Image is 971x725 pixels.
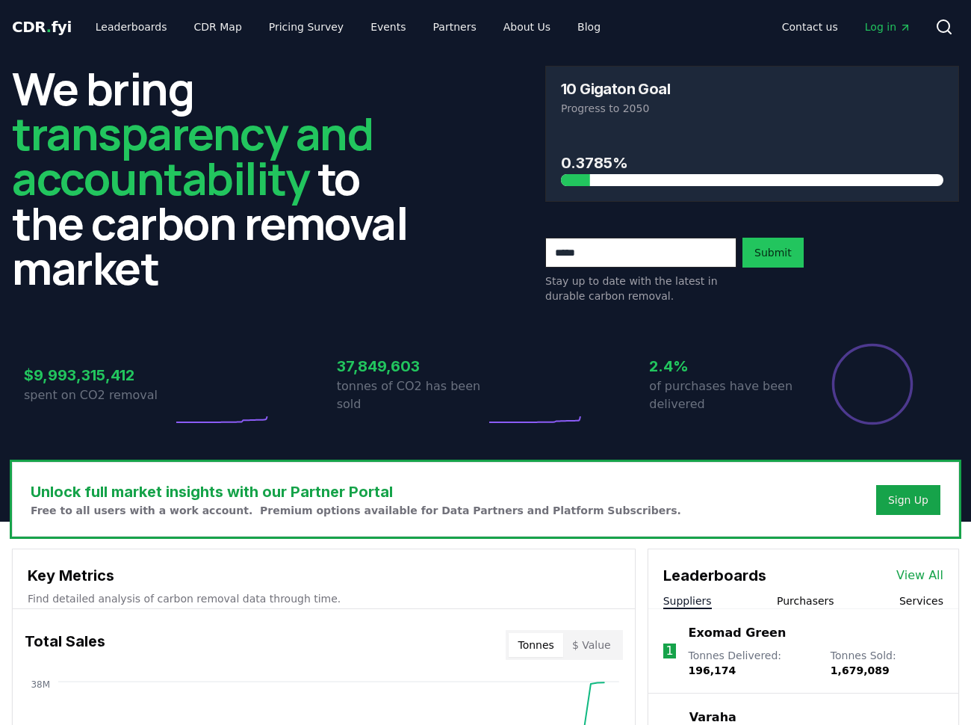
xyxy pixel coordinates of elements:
[84,13,179,40] a: Leaderboards
[777,593,834,608] button: Purchasers
[649,377,798,413] p: of purchases have been delivered
[688,648,815,678] p: Tonnes Delivered :
[663,564,766,587] h3: Leaderboards
[663,593,712,608] button: Suppliers
[666,642,673,660] p: 1
[649,355,798,377] h3: 2.4%
[888,493,928,507] a: Sign Up
[770,13,923,40] nav: Main
[831,648,943,678] p: Tonnes Sold :
[688,624,786,642] a: Exomad Green
[853,13,923,40] a: Log in
[24,386,173,404] p: spent on CO2 removal
[831,664,890,676] span: 1,679,089
[31,503,681,518] p: Free to all users with a work account. Premium options available for Data Partners and Platform S...
[46,18,52,36] span: .
[561,101,943,116] p: Progress to 2050
[421,13,488,40] a: Partners
[182,13,254,40] a: CDR Map
[12,16,72,37] a: CDR.fyi
[561,152,943,174] h3: 0.3785%
[831,342,914,426] div: Percentage of sales delivered
[28,591,620,606] p: Find detailed analysis of carbon removal data through time.
[337,377,485,413] p: tonnes of CO2 has been sold
[545,274,736,303] p: Stay up to date with the latest in durable carbon removal.
[84,13,612,40] nav: Main
[28,564,620,587] h3: Key Metrics
[742,238,804,268] button: Submit
[770,13,850,40] a: Contact us
[561,81,670,96] h3: 10 Gigaton Goal
[12,66,426,290] h2: We bring to the carbon removal market
[896,567,943,584] a: View All
[31,481,681,503] h3: Unlock full market insights with our Partner Portal
[899,593,943,608] button: Services
[12,102,373,209] span: transparency and accountability
[491,13,562,40] a: About Us
[31,679,50,690] tspan: 38M
[12,18,72,36] span: CDR fyi
[359,13,418,40] a: Events
[509,633,562,657] button: Tonnes
[24,364,173,386] h3: $9,993,315,412
[565,13,612,40] a: Blog
[563,633,620,657] button: $ Value
[25,630,105,660] h3: Total Sales
[865,19,911,34] span: Log in
[257,13,356,40] a: Pricing Survey
[337,355,485,377] h3: 37,849,603
[688,664,736,676] span: 196,174
[876,485,940,515] button: Sign Up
